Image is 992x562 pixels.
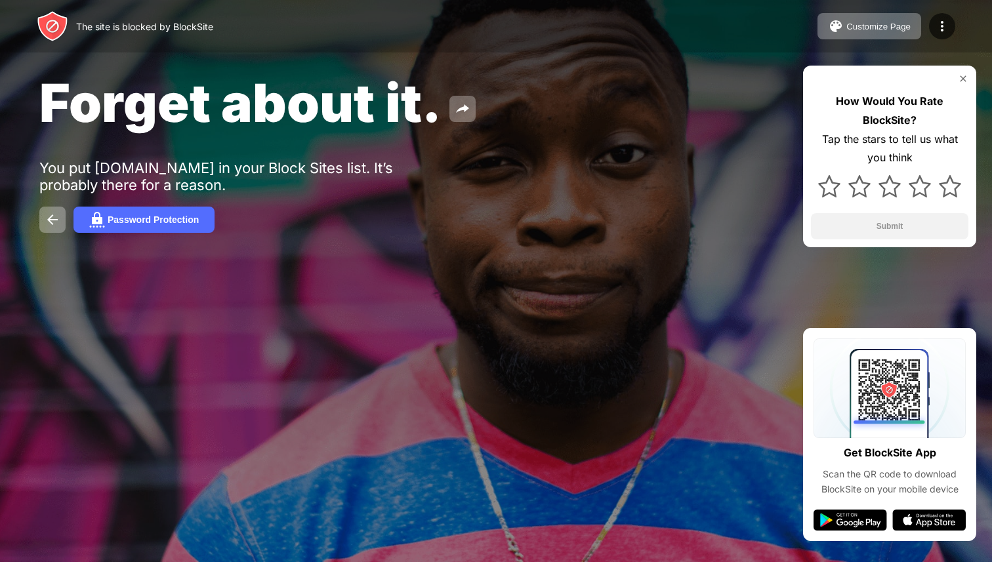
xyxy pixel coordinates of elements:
img: share.svg [455,101,470,117]
img: qrcode.svg [814,338,966,438]
img: google-play.svg [814,510,887,531]
div: Scan the QR code to download BlockSite on your mobile device [814,467,966,496]
div: Tap the stars to tell us what you think [811,130,968,168]
div: Password Protection [108,214,199,225]
div: You put [DOMAIN_NAME] in your Block Sites list. It’s probably there for a reason. [39,159,445,193]
img: star.svg [909,175,931,197]
img: star.svg [878,175,901,197]
img: star.svg [818,175,840,197]
img: back.svg [45,212,60,228]
img: password.svg [89,212,105,228]
img: header-logo.svg [37,10,68,42]
img: rate-us-close.svg [958,73,968,84]
button: Customize Page [817,13,921,39]
div: The site is blocked by BlockSite [76,21,213,32]
img: star.svg [939,175,961,197]
img: menu-icon.svg [934,18,950,34]
span: Forget about it. [39,71,442,134]
div: Customize Page [846,22,911,31]
img: star.svg [848,175,871,197]
img: app-store.svg [892,510,966,531]
button: Password Protection [73,207,215,233]
div: Get BlockSite App [844,443,936,462]
button: Submit [811,213,968,239]
img: pallet.svg [828,18,844,34]
div: How Would You Rate BlockSite? [811,92,968,130]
